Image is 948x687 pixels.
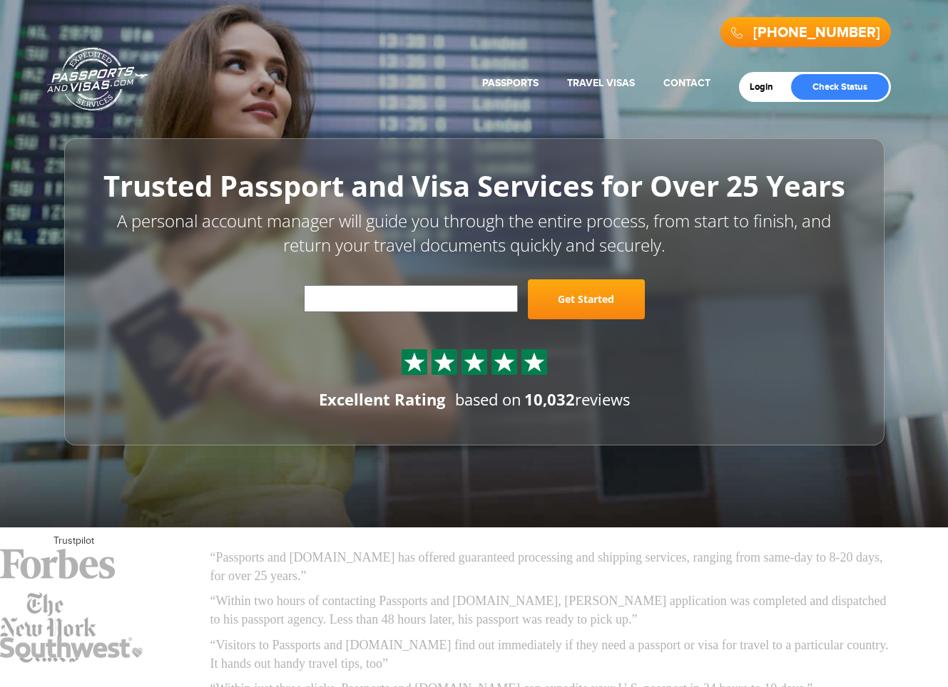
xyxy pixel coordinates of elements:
[210,549,895,585] p: “Passports and [DOMAIN_NAME] has offered guaranteed processing and shipping services, ranging fro...
[524,351,545,373] img: Sprite St
[524,388,575,410] strong: 10,032
[753,24,880,41] a: [PHONE_NUMBER]
[455,388,521,410] span: based on
[791,74,889,100] a: Check Status
[663,77,710,89] a: Contact
[96,170,852,202] h1: Trusted Passport and Visa Services for Over 25 Years
[494,351,515,373] img: Sprite St
[464,351,485,373] img: Sprite St
[47,47,148,111] a: Passports & [DOMAIN_NAME]
[319,388,445,410] div: Excellent Rating
[524,388,630,410] span: reviews
[482,77,539,89] a: Passports
[210,592,895,629] p: “Within two hours of contacting Passports and [DOMAIN_NAME], [PERSON_NAME] application was comple...
[528,279,645,319] a: Get Started
[750,81,783,93] a: Login
[96,209,852,258] p: A personal account manager will guide you through the entire process, from start to finish, and r...
[210,636,895,673] p: “Visitors to Passports and [DOMAIN_NAME] find out immediately if they need a passport or visa for...
[567,77,635,89] a: Travel Visas
[404,351,425,373] img: Sprite St
[53,535,94,547] a: Trustpilot
[434,351,455,373] img: Sprite St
